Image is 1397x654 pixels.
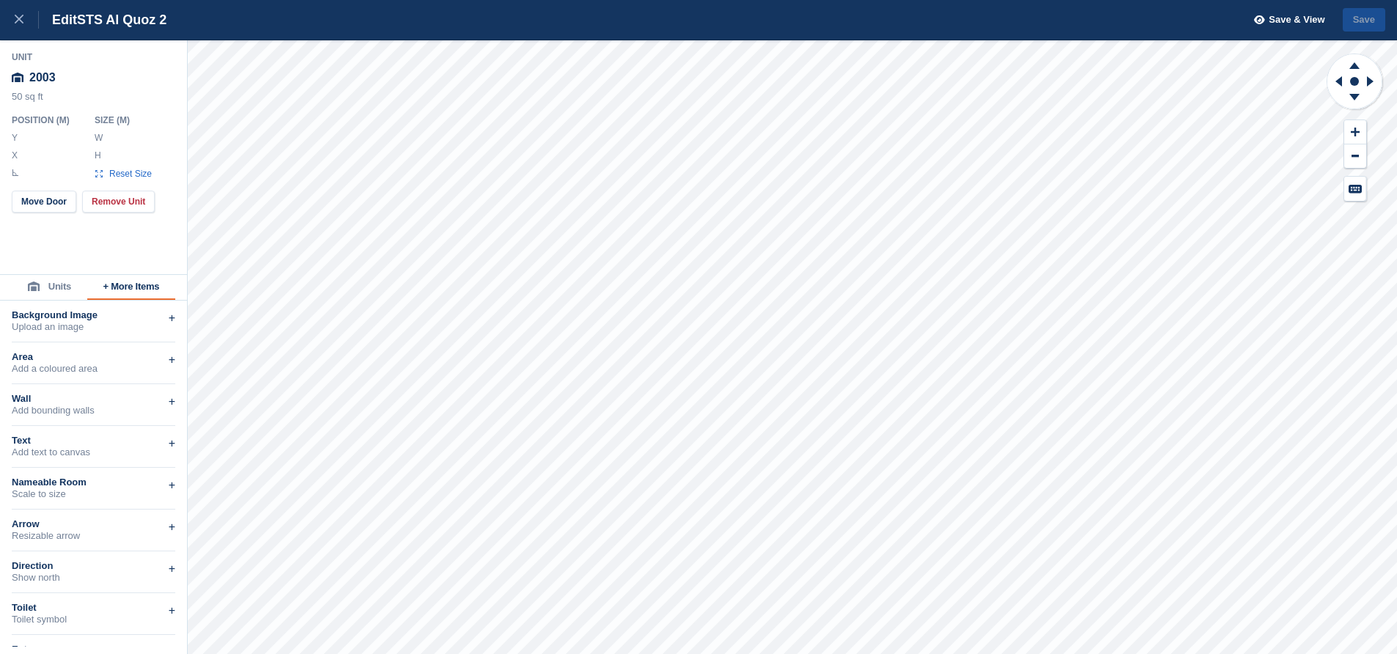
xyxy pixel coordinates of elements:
[169,393,175,411] div: +
[12,65,176,91] div: 2003
[12,301,175,342] div: Background ImageUpload an image+
[1344,177,1366,201] button: Keyboard Shortcuts
[12,132,19,144] label: Y
[169,351,175,369] div: +
[12,551,175,593] div: DirectionShow north+
[12,572,175,584] div: Show north
[12,477,175,488] div: Nameable Room
[12,602,175,614] div: Toilet
[12,488,175,500] div: Scale to size
[12,468,175,510] div: Nameable RoomScale to size+
[169,602,175,620] div: +
[12,405,175,416] div: Add bounding walls
[12,426,175,468] div: TextAdd text to canvas+
[12,384,175,426] div: WallAdd bounding walls+
[12,342,175,384] div: AreaAdd a coloured area+
[12,275,87,300] button: Units
[12,530,175,542] div: Resizable arrow
[39,11,166,29] div: Edit STS Al Quoz 2
[169,477,175,494] div: +
[12,191,76,213] button: Move Door
[12,447,175,458] div: Add text to canvas
[12,363,175,375] div: Add a coloured area
[12,321,175,333] div: Upload an image
[169,435,175,452] div: +
[169,560,175,578] div: +
[12,169,18,176] img: angle-icn.0ed2eb85.svg
[12,518,175,530] div: Arrow
[12,510,175,551] div: ArrowResizable arrow+
[95,150,102,161] label: H
[169,309,175,327] div: +
[95,132,102,144] label: W
[12,309,175,321] div: Background Image
[12,114,83,126] div: Position ( M )
[12,51,176,63] div: Unit
[1343,8,1385,32] button: Save
[12,351,175,363] div: Area
[12,614,175,625] div: Toilet symbol
[95,114,159,126] div: Size ( M )
[12,91,176,110] div: 50 sq ft
[109,167,153,180] span: Reset Size
[12,150,19,161] label: X
[87,275,175,300] button: + More Items
[1246,8,1325,32] button: Save & View
[12,593,175,635] div: ToiletToilet symbol+
[169,518,175,536] div: +
[82,191,155,213] button: Remove Unit
[12,560,175,572] div: Direction
[1344,144,1366,169] button: Zoom Out
[1269,12,1324,27] span: Save & View
[1344,120,1366,144] button: Zoom In
[12,393,175,405] div: Wall
[12,435,175,447] div: Text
